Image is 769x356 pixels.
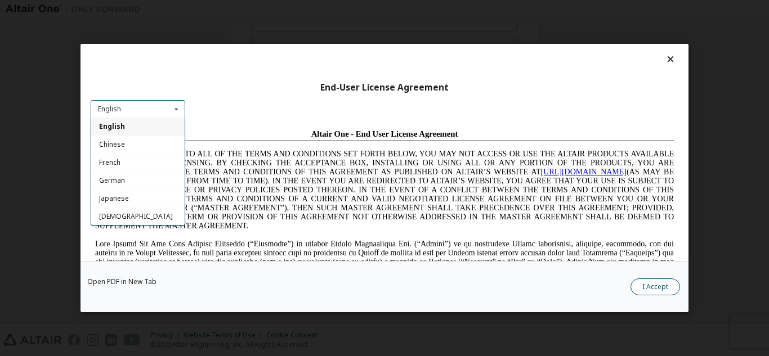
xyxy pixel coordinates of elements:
[99,175,125,185] span: German
[99,157,120,167] span: French
[221,4,368,13] span: Altair One - End User License Agreement
[99,211,173,221] span: [DEMOGRAPHIC_DATA]
[99,122,125,132] span: English
[450,43,536,51] a: [URL][DOMAIN_NAME]
[99,140,125,150] span: Chinese
[631,278,680,295] button: I Accept
[98,106,121,112] div: English
[91,82,678,93] div: End-User License Agreement
[87,278,157,285] a: Open PDF in New Tab
[5,115,583,195] span: Lore Ipsumd Sit Ame Cons Adipisc Elitseddo (“Eiusmodte”) in utlabor Etdolo Magnaaliqua Eni. (“Adm...
[99,193,129,203] span: Japanese
[5,25,583,105] span: IF YOU DO NOT AGREE TO ALL OF THE TERMS AND CONDITIONS SET FORTH BELOW, YOU MAY NOT ACCESS OR USE...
